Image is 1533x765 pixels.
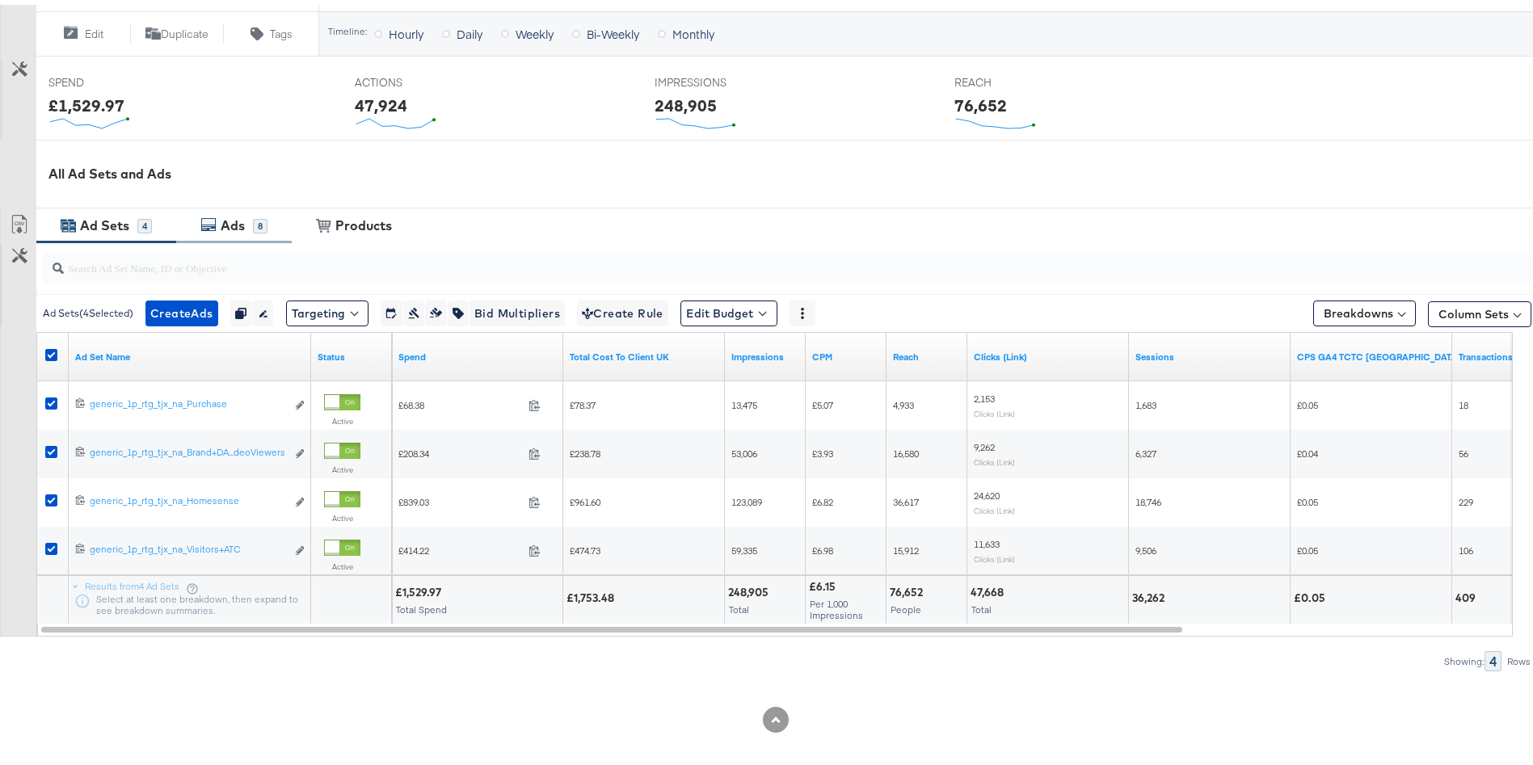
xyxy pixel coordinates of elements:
a: Shows the current state of your Ad Set. [318,346,385,359]
button: CreateAds [145,296,218,322]
div: £1,529.97 [395,580,446,595]
span: Duplicate [161,22,208,37]
span: REACH [954,70,1076,86]
span: 11,633 [974,533,1000,545]
span: Total Spend [396,599,447,611]
button: Bid Multipliers [469,296,565,322]
button: Breakdowns [1313,296,1416,322]
span: 229 [1459,491,1473,503]
a: The number of clicks on links appearing on your ad or Page that direct people to your sites off F... [974,346,1122,359]
span: Monthly [672,21,714,37]
span: 53,006 [731,443,757,455]
a: Cost per session (GA4) using total cost to client [1297,346,1460,359]
span: £414.22 [398,540,522,552]
span: ACTIONS [355,70,476,86]
button: Column Sets [1428,296,1531,322]
span: £0.05 [1297,540,1318,552]
div: 47,924 [355,89,407,112]
span: 15,912 [893,540,919,552]
button: Edit Budget [680,296,777,322]
a: Total Cost To Client [570,346,718,359]
div: Showing: [1443,651,1485,662]
sub: Clicks (Link) [974,501,1015,511]
span: Create Rule [582,299,663,319]
span: 59,335 [731,540,757,552]
a: generic_1p_rtg_tjx_na_Homesense [90,490,286,506]
a: Sessions - GA Sessions - The total number of sessions [1135,346,1284,359]
span: £6.98 [812,540,833,552]
div: 8 [253,214,267,229]
span: Create Ads [150,299,213,319]
span: Edit [85,22,103,37]
div: 4 [1485,646,1501,666]
div: Ads [221,212,245,230]
div: 409 [1455,586,1480,601]
span: 18 [1459,394,1468,406]
label: Active [324,557,360,567]
div: £1,529.97 [48,89,124,112]
span: 123,089 [731,491,762,503]
button: Edit [36,19,130,39]
span: £5.07 [812,394,833,406]
div: Products [335,212,392,230]
span: £839.03 [398,491,522,503]
span: Daily [457,21,482,37]
div: 47,668 [971,580,1009,595]
span: £0.04 [1297,443,1318,455]
div: £6.15 [809,574,840,590]
div: Ad Sets [80,212,129,230]
span: Tags [270,22,293,37]
button: Tags [224,19,318,39]
span: Weekly [516,21,554,37]
div: £0.05 [1294,586,1330,601]
span: 2,153 [974,388,995,400]
a: The total amount spent to date. [398,346,557,359]
span: 9,262 [974,436,995,448]
a: The average cost you've paid to have 1,000 impressions of your ad. [812,346,880,359]
span: Bid Multipliers [474,299,560,319]
span: £3.93 [812,443,833,455]
div: Ad Sets ( 4 Selected) [43,301,133,316]
a: generic_1p_rtg_tjx_na_Visitors+ATC [90,538,286,555]
div: £1,753.48 [566,586,619,601]
span: £78.37 [570,394,596,406]
span: £6.82 [812,491,833,503]
span: 16,580 [893,443,919,455]
button: Create Rule [577,296,668,322]
span: 106 [1459,540,1473,552]
span: £961.60 [570,491,600,503]
div: generic_1p_rtg_tjx_na_Purchase [90,393,286,406]
div: 76,652 [954,89,1007,112]
label: Active [324,460,360,470]
span: £238.78 [570,443,600,455]
div: 36,262 [1132,586,1169,601]
span: 36,617 [893,491,919,503]
div: generic_1p_rtg_tjx_na_Brand+DA...deoViewers [90,441,286,454]
span: Hourly [389,21,423,37]
span: £68.38 [398,394,522,406]
span: Bi-Weekly [587,21,639,37]
span: Total [971,599,992,611]
div: Timeline: [327,21,368,32]
a: generic_1p_rtg_tjx_na_Purchase [90,393,286,410]
span: £0.05 [1297,394,1318,406]
span: £474.73 [570,540,600,552]
div: Rows [1506,651,1531,662]
a: Your Ad Set name. [75,346,305,359]
div: 4 [137,214,152,229]
span: 24,620 [974,485,1000,497]
span: 6,327 [1135,443,1156,455]
div: generic_1p_rtg_tjx_na_Homesense [90,490,286,502]
label: Active [324,411,360,422]
sub: Clicks (Link) [974,404,1015,414]
button: Targeting [286,296,369,322]
a: The number of times your ad was served. On mobile apps an ad is counted as served the first time ... [731,346,799,359]
div: generic_1p_rtg_tjx_na_Visitors+ATC [90,538,286,551]
input: Search Ad Set Name, ID or Objective [64,241,1395,272]
a: The number of people your ad was served to. [893,346,961,359]
span: SPEND [48,70,170,86]
span: 1,683 [1135,394,1156,406]
span: 4,933 [893,394,914,406]
button: Duplicate [130,19,225,39]
span: Per 1,000 Impressions [810,593,863,616]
